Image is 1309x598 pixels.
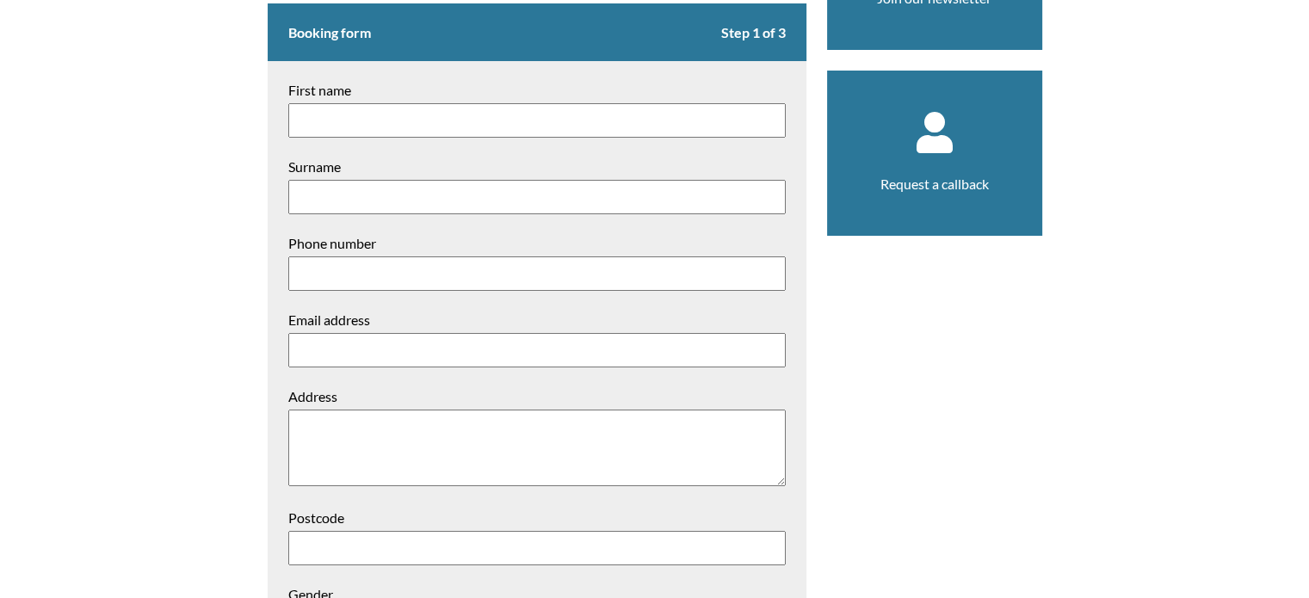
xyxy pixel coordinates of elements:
a: Request a callback [880,176,989,192]
label: Surname [288,158,786,175]
label: First name [288,82,786,98]
label: Email address [288,311,786,328]
span: Step 1 of 3 [721,24,786,40]
label: Address [288,388,786,404]
label: Postcode [288,509,786,526]
label: Phone number [288,235,786,251]
h2: Booking form [268,3,806,61]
